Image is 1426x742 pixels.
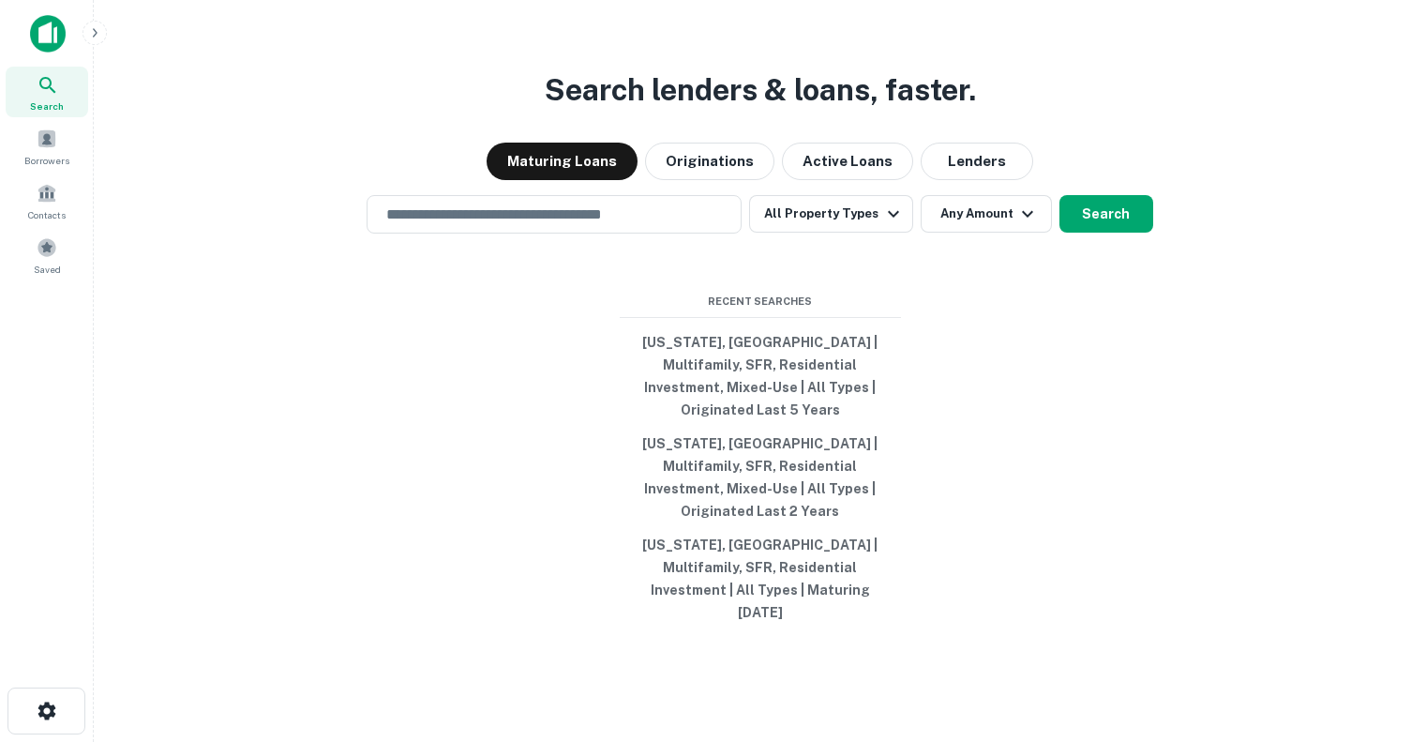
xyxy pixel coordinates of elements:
[620,294,901,310] span: Recent Searches
[30,98,64,114] span: Search
[645,143,774,180] button: Originations
[620,427,901,528] button: [US_STATE], [GEOGRAPHIC_DATA] | Multifamily, SFR, Residential Investment, Mixed-Use | All Types |...
[24,153,69,168] span: Borrowers
[620,326,901,427] button: [US_STATE], [GEOGRAPHIC_DATA] | Multifamily, SFR, Residential Investment, Mixed-Use | All Types |...
[6,121,88,172] a: Borrowers
[1059,195,1153,233] button: Search
[921,143,1033,180] button: Lenders
[620,528,901,629] button: [US_STATE], [GEOGRAPHIC_DATA] | Multifamily, SFR, Residential Investment | All Types | Maturing [...
[34,262,61,277] span: Saved
[6,67,88,117] a: Search
[6,175,88,226] a: Contacts
[487,143,638,180] button: Maturing Loans
[545,68,976,113] h3: Search lenders & loans, faster.
[921,195,1052,233] button: Any Amount
[749,195,912,233] button: All Property Types
[1332,592,1426,682] iframe: Chat Widget
[30,15,66,53] img: capitalize-icon.png
[782,143,913,180] button: Active Loans
[6,230,88,280] a: Saved
[28,207,66,222] span: Contacts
